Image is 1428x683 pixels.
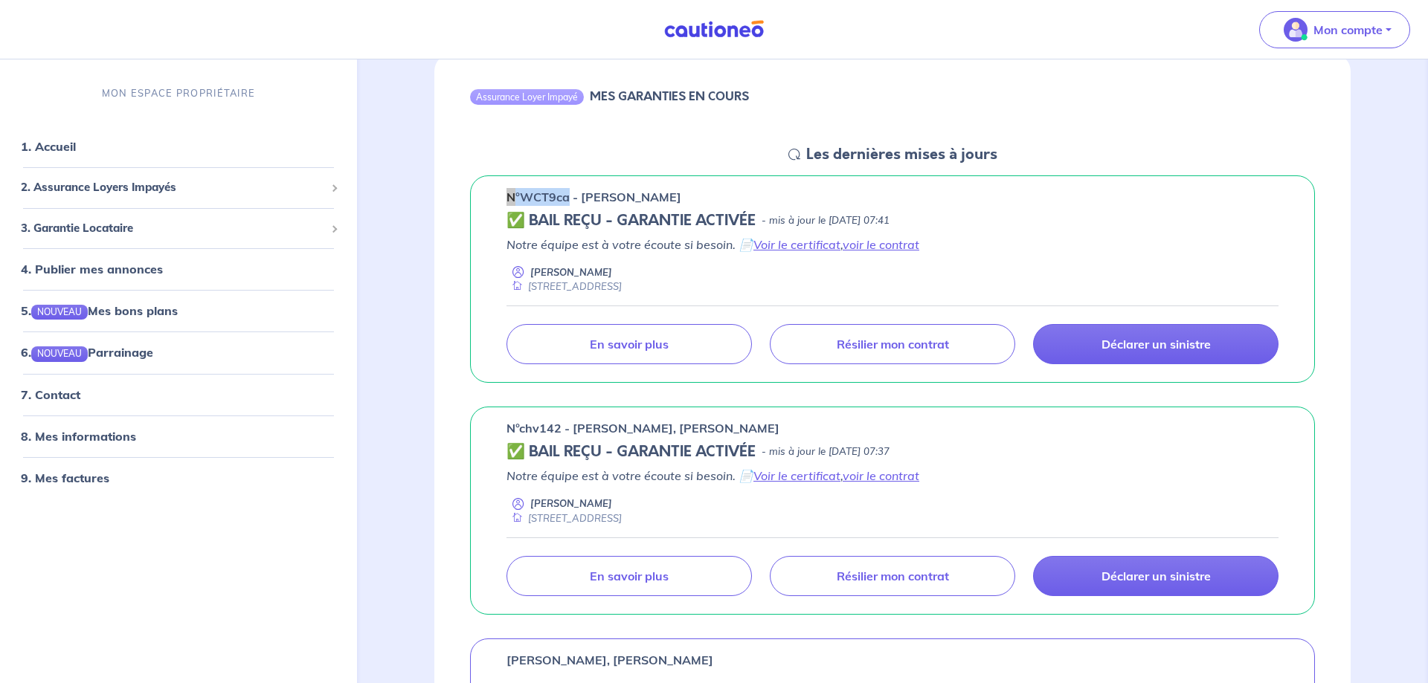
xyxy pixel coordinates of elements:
div: 5.NOUVEAUMes bons plans [6,296,351,326]
p: n°chv142 - [PERSON_NAME], [PERSON_NAME] [506,419,779,437]
div: Assurance Loyer Impayé [470,89,584,104]
div: 8. Mes informations [6,421,351,450]
p: MON ESPACE PROPRIÉTAIRE [102,86,255,100]
p: [PERSON_NAME] [530,496,612,511]
a: Déclarer un sinistre [1033,324,1279,364]
a: En savoir plus [506,324,752,364]
div: 9. Mes factures [6,462,351,492]
p: - mis à jour le [DATE] 07:41 [762,213,890,228]
a: 1. Accueil [21,139,76,154]
div: [STREET_ADDRESS] [506,279,622,294]
a: voir le contrat [843,237,919,252]
p: Déclarer un sinistre [1101,569,1211,583]
div: [STREET_ADDRESS] [506,511,622,525]
p: Notre équipe est à votre écoute si besoin. 📄 , [506,236,1279,253]
h6: MES GARANTIES EN COURS [590,89,749,103]
p: Résilier mon contrat [837,569,949,583]
p: En savoir plus [590,337,669,352]
a: Voir le certificat [753,237,840,252]
div: 1. Accueil [6,132,351,161]
a: 9. Mes factures [21,470,109,485]
p: Résilier mon contrat [837,337,949,352]
div: 6.NOUVEAUParrainage [6,337,351,367]
p: Mon compte [1313,21,1383,39]
div: 2. Assurance Loyers Impayés [6,173,351,202]
span: 2. Assurance Loyers Impayés [21,179,325,196]
p: Notre équipe est à votre écoute si besoin. 📄 , [506,467,1279,485]
span: 3. Garantie Locataire [21,220,325,237]
a: Voir le certificat [753,468,840,483]
a: Résilier mon contrat [770,324,1015,364]
div: 7. Contact [6,379,351,409]
h5: ✅ BAIL REÇU - GARANTIE ACTIVÉE [506,443,756,461]
img: Cautioneo [658,20,770,39]
a: 8. Mes informations [21,428,136,443]
h5: ✅ BAIL REÇU - GARANTIE ACTIVÉE [506,212,756,230]
h5: Les dernières mises à jours [806,146,997,164]
button: illu_account_valid_menu.svgMon compte [1259,11,1410,48]
a: Résilier mon contrat [770,556,1015,596]
p: Déclarer un sinistre [1101,337,1211,352]
a: 4. Publier mes annonces [21,262,163,276]
a: 6.NOUVEAUParrainage [21,345,153,360]
img: illu_account_valid_menu.svg [1284,18,1308,42]
p: [PERSON_NAME], [PERSON_NAME] [506,651,713,669]
a: Déclarer un sinistre [1033,556,1279,596]
p: n°WCT9ca - [PERSON_NAME] [506,188,681,206]
a: voir le contrat [843,468,919,483]
p: - mis à jour le [DATE] 07:37 [762,444,890,459]
a: 7. Contact [21,386,80,401]
div: state: CONTRACT-VALIDATED, Context: MORE-THAN-6-MONTHS,MAYBE-CERTIFICATE,ALONE,LESSOR-DOCUMENTS [506,212,1279,230]
a: En savoir plus [506,556,752,596]
div: 4. Publier mes annonces [6,254,351,284]
div: 3. Garantie Locataire [6,214,351,243]
p: [PERSON_NAME] [530,265,612,279]
a: 5.NOUVEAUMes bons plans [21,303,178,318]
div: state: CONTRACT-VALIDATED, Context: MORE-THAN-6-MONTHS,MAYBE-CERTIFICATE,RELATIONSHIP,LESSOR-DOCU... [506,443,1279,461]
p: En savoir plus [590,569,669,583]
